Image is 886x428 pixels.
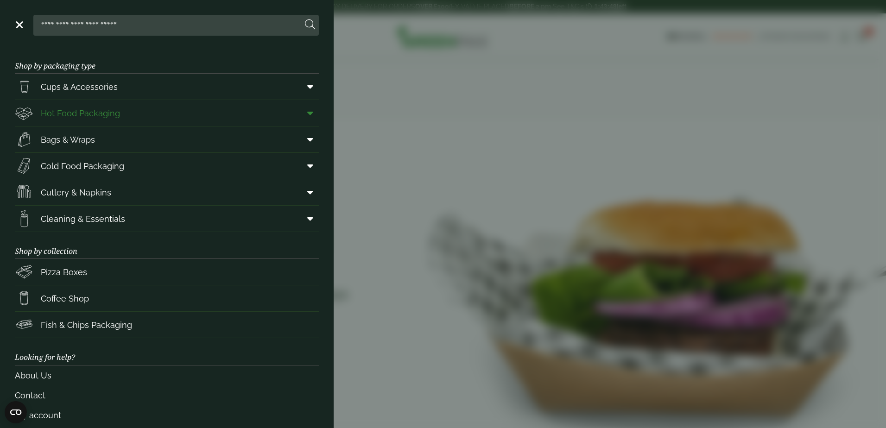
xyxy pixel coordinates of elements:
a: Fish & Chips Packaging [15,312,319,338]
span: Pizza Boxes [41,266,87,278]
a: Bags & Wraps [15,126,319,152]
a: Cold Food Packaging [15,153,319,179]
span: Cutlery & Napkins [41,186,111,199]
img: Sandwich_box.svg [15,157,33,175]
img: Paper_carriers.svg [15,130,33,149]
img: open-wipe.svg [15,209,33,228]
img: HotDrink_paperCup.svg [15,289,33,308]
span: Hot Food Packaging [41,107,120,120]
h3: Looking for help? [15,338,319,365]
img: Deli_box.svg [15,104,33,122]
a: Cups & Accessories [15,74,319,100]
span: Cold Food Packaging [41,160,124,172]
img: Cutlery.svg [15,183,33,201]
span: Fish & Chips Packaging [41,319,132,331]
a: Coffee Shop [15,285,319,311]
a: Cleaning & Essentials [15,206,319,232]
a: Hot Food Packaging [15,100,319,126]
a: Cutlery & Napkins [15,179,319,205]
button: Open CMP widget [5,401,27,423]
span: Cups & Accessories [41,81,118,93]
a: Pizza Boxes [15,259,319,285]
img: PintNhalf_cup.svg [15,77,33,96]
img: FishNchip_box.svg [15,315,33,334]
h3: Shop by collection [15,232,319,259]
span: Bags & Wraps [41,133,95,146]
span: Cleaning & Essentials [41,213,125,225]
h3: Shop by packaging type [15,47,319,74]
span: Coffee Shop [41,292,89,305]
a: About Us [15,365,319,385]
img: Pizza_boxes.svg [15,263,33,281]
a: My account [15,405,319,425]
a: Contact [15,385,319,405]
